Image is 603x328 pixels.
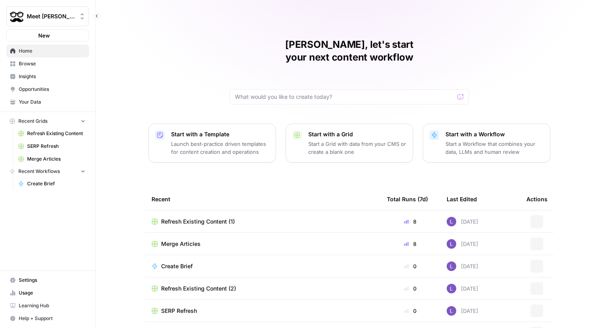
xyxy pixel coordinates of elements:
[6,29,89,41] button: New
[9,9,24,24] img: Meet Alfred Logo
[161,218,235,226] span: Refresh Existing Content (1)
[286,124,413,163] button: Start with a GridStart a Grid with data from your CMS or create a blank one
[447,306,478,316] div: [DATE]
[308,140,406,156] p: Start a Grid with data from your CMS or create a blank one
[171,140,269,156] p: Launch best-practice driven templates for content creation and operations
[19,73,85,80] span: Insights
[387,262,434,270] div: 0
[447,261,456,271] img: rn7sh892ioif0lo51687sih9ndqw
[6,274,89,287] a: Settings
[387,188,428,210] div: Total Runs (7d)
[447,217,456,226] img: rn7sh892ioif0lo51687sih9ndqw
[235,93,454,101] input: What would you like to create today?
[161,262,193,270] span: Create Brief
[19,289,85,297] span: Usage
[152,218,374,226] a: Refresh Existing Content (1)
[15,140,89,153] a: SERP Refresh
[15,177,89,190] a: Create Brief
[445,140,544,156] p: Start a Workflow that combines your data, LLMs and human review
[19,277,85,284] span: Settings
[445,130,544,138] p: Start with a Workflow
[38,31,50,39] span: New
[6,57,89,70] a: Browse
[152,188,374,210] div: Recent
[18,118,47,125] span: Recent Grids
[6,6,89,26] button: Workspace: Meet Alfred
[387,240,434,248] div: 8
[6,45,89,57] a: Home
[152,262,374,270] a: Create Brief
[161,307,197,315] span: SERP Refresh
[27,180,85,187] span: Create Brief
[447,306,456,316] img: rn7sh892ioif0lo51687sih9ndqw
[15,153,89,165] a: Merge Articles
[447,284,478,293] div: [DATE]
[27,143,85,150] span: SERP Refresh
[152,307,374,315] a: SERP Refresh
[19,302,85,309] span: Learning Hub
[152,285,374,293] a: Refresh Existing Content (2)
[447,239,456,249] img: rn7sh892ioif0lo51687sih9ndqw
[447,284,456,293] img: rn7sh892ioif0lo51687sih9ndqw
[27,130,85,137] span: Refresh Existing Content
[387,307,434,315] div: 0
[161,285,236,293] span: Refresh Existing Content (2)
[387,218,434,226] div: 8
[6,312,89,325] button: Help + Support
[15,127,89,140] a: Refresh Existing Content
[447,188,477,210] div: Last Edited
[171,130,269,138] p: Start with a Template
[447,217,478,226] div: [DATE]
[6,83,89,96] a: Opportunities
[6,70,89,83] a: Insights
[6,165,89,177] button: Recent Workflows
[6,115,89,127] button: Recent Grids
[6,96,89,108] a: Your Data
[152,240,374,248] a: Merge Articles
[19,86,85,93] span: Opportunities
[387,285,434,293] div: 0
[6,287,89,299] a: Usage
[19,47,85,55] span: Home
[447,261,478,271] div: [DATE]
[230,38,469,64] h1: [PERSON_NAME], let's start your next content workflow
[161,240,201,248] span: Merge Articles
[27,155,85,163] span: Merge Articles
[19,98,85,106] span: Your Data
[19,315,85,322] span: Help + Support
[423,124,550,163] button: Start with a WorkflowStart a Workflow that combines your data, LLMs and human review
[18,168,60,175] span: Recent Workflows
[27,12,75,20] span: Meet [PERSON_NAME]
[308,130,406,138] p: Start with a Grid
[526,188,548,210] div: Actions
[447,239,478,249] div: [DATE]
[19,60,85,67] span: Browse
[6,299,89,312] a: Learning Hub
[148,124,276,163] button: Start with a TemplateLaunch best-practice driven templates for content creation and operations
